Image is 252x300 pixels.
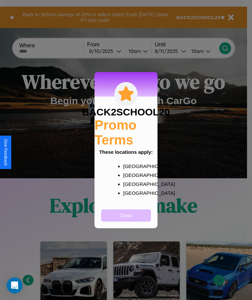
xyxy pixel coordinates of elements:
b: These locations apply: [99,149,153,155]
button: Close [101,209,151,222]
p: [GEOGRAPHIC_DATA] [123,171,142,180]
p: [GEOGRAPHIC_DATA] [123,180,142,189]
p: [GEOGRAPHIC_DATA] [123,189,142,197]
div: Open Intercom Messenger [7,278,23,293]
div: Give Feedback [3,139,8,166]
h2: Promo Terms [94,118,157,148]
h3: BACK2SCHOOL20 [82,107,170,118]
p: [GEOGRAPHIC_DATA] [123,162,142,171]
